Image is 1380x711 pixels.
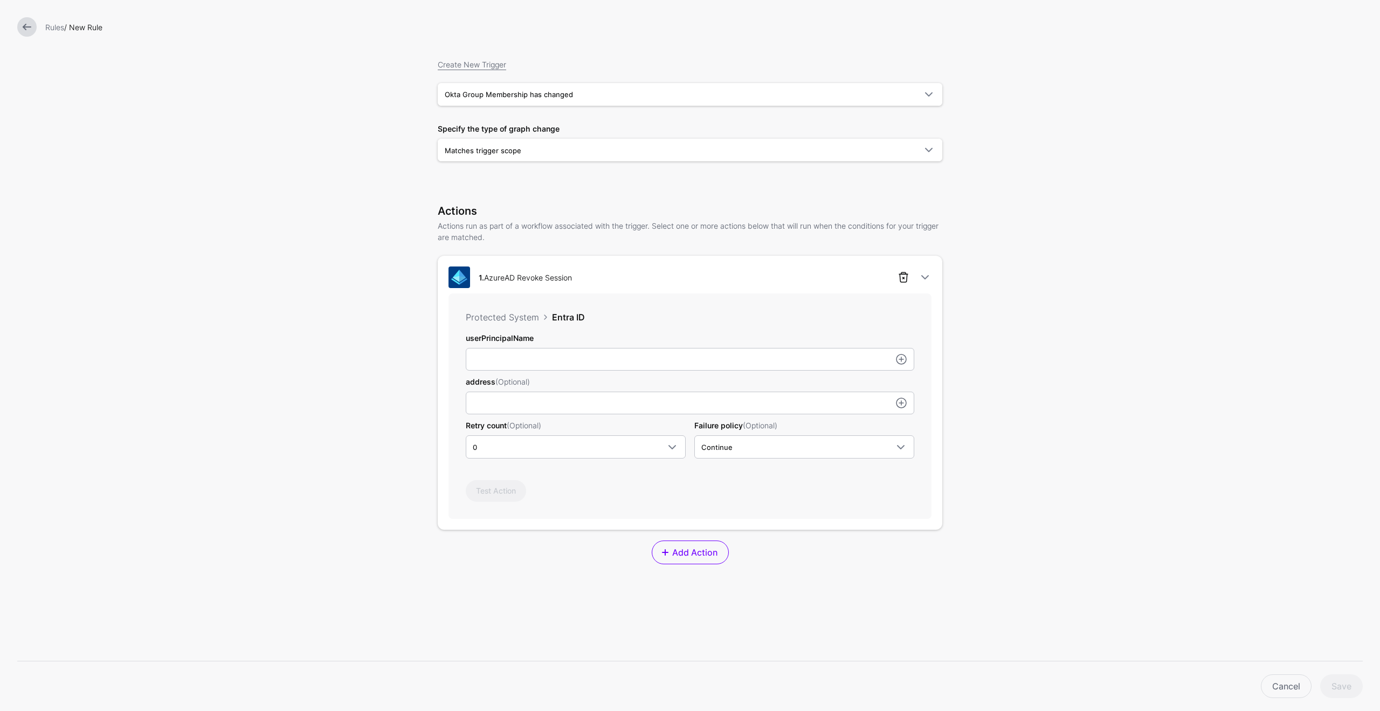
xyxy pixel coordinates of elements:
div: / New Rule [41,22,1367,33]
span: (Optional) [743,421,777,430]
h3: Actions [438,204,942,217]
label: Retry count [466,420,541,431]
label: Specify the type of graph change [438,123,560,134]
a: Cancel [1261,674,1312,698]
img: svg+xml;base64,PHN2ZyB3aWR0aD0iNjQiIGhlaWdodD0iNjQiIHZpZXdCb3g9IjAgMCA2NCA2NCIgZmlsbD0ibm9uZSIgeG... [448,266,470,288]
span: Protected System [466,312,539,323]
span: Okta Group Membership has changed [445,90,573,99]
a: Create New Trigger [438,60,506,69]
span: Add Action [671,546,719,559]
span: (Optional) [507,421,541,430]
span: 0 [473,443,477,452]
p: Actions run as part of a workflow associated with the trigger. Select one or more actions below t... [438,220,942,243]
span: Entra ID [552,312,585,323]
span: Continue [701,443,733,452]
label: address [466,376,530,387]
span: (Optional) [495,377,530,386]
div: AzureAD Revoke Session [474,272,576,283]
label: userPrincipalName [466,332,534,344]
span: Matches trigger scope [445,146,521,155]
strong: 1. [479,273,484,282]
a: Rules [45,23,64,32]
label: Failure policy [694,420,777,431]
